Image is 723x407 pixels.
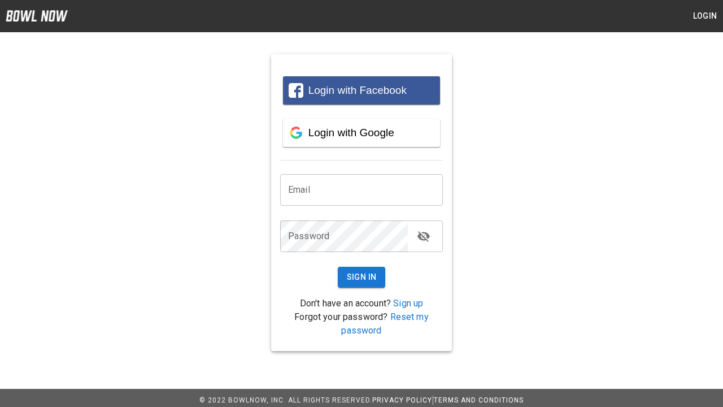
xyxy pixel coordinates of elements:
[434,396,524,404] a: Terms and Conditions
[338,267,386,288] button: Sign In
[308,84,407,96] span: Login with Facebook
[280,310,443,337] p: Forgot your password?
[412,225,435,248] button: toggle password visibility
[6,10,68,21] img: logo
[341,311,428,336] a: Reset my password
[372,396,432,404] a: Privacy Policy
[283,76,440,105] button: Login with Facebook
[199,396,372,404] span: © 2022 BowlNow, Inc. All Rights Reserved.
[308,127,394,138] span: Login with Google
[280,297,443,310] p: Don't have an account?
[283,119,440,147] button: Login with Google
[393,298,423,309] a: Sign up
[687,6,723,27] button: Login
